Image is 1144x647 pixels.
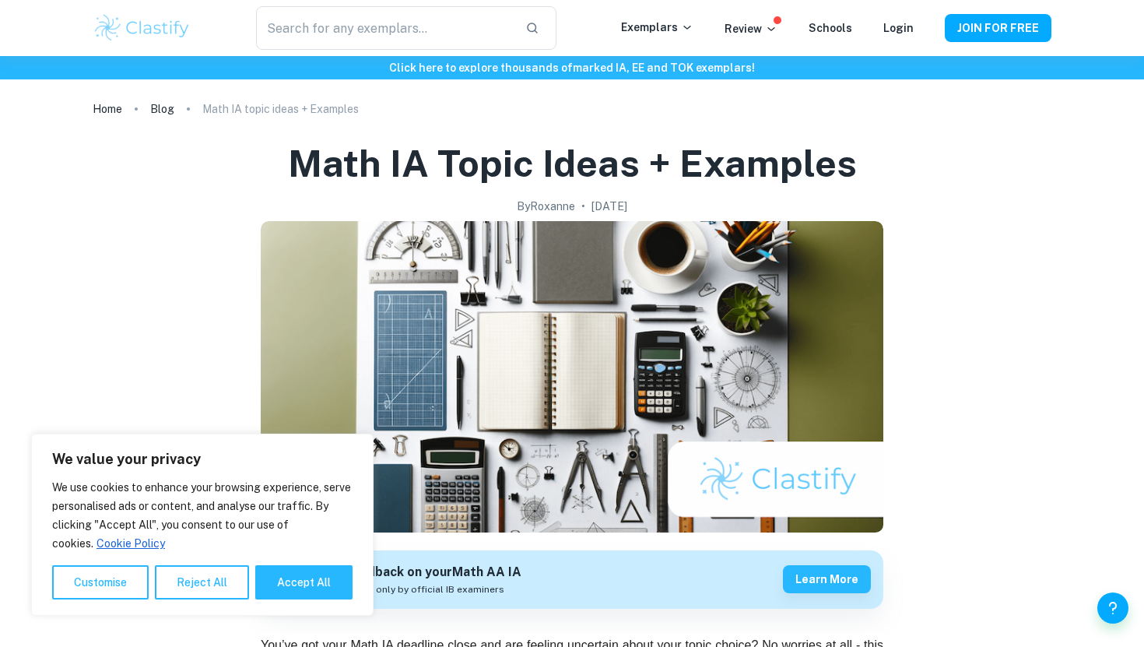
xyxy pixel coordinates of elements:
[581,198,585,215] p: •
[621,19,693,36] p: Exemplars
[256,6,513,50] input: Search for any exemplars...
[945,14,1051,42] button: JOIN FOR FREE
[150,98,174,120] a: Blog
[288,139,857,188] h1: Math IA topic ideas + Examples
[155,565,249,600] button: Reject All
[31,434,374,616] div: We value your privacy
[261,550,883,609] a: Get feedback on yourMath AA IAMarked only by official IB examinersLearn more
[591,198,627,215] h2: [DATE]
[52,565,149,600] button: Customise
[261,221,883,533] img: Math IA topic ideas + Examples cover image
[52,478,353,553] p: We use cookies to enhance your browsing experience, serve personalised ads or content, and analys...
[339,582,504,596] span: Marked only by official IB examiners
[255,565,353,600] button: Accept All
[93,98,122,120] a: Home
[517,198,575,215] h2: By Roxanne
[809,22,852,34] a: Schools
[93,12,191,44] img: Clastify logo
[883,22,914,34] a: Login
[3,59,1141,76] h6: Click here to explore thousands of marked IA, EE and TOK exemplars !
[783,565,871,593] button: Learn more
[96,536,166,550] a: Cookie Policy
[725,20,777,37] p: Review
[52,450,353,469] p: We value your privacy
[202,100,359,118] p: Math IA topic ideas + Examples
[319,563,521,582] h6: Get feedback on your Math AA IA
[1097,592,1128,624] button: Help and Feedback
